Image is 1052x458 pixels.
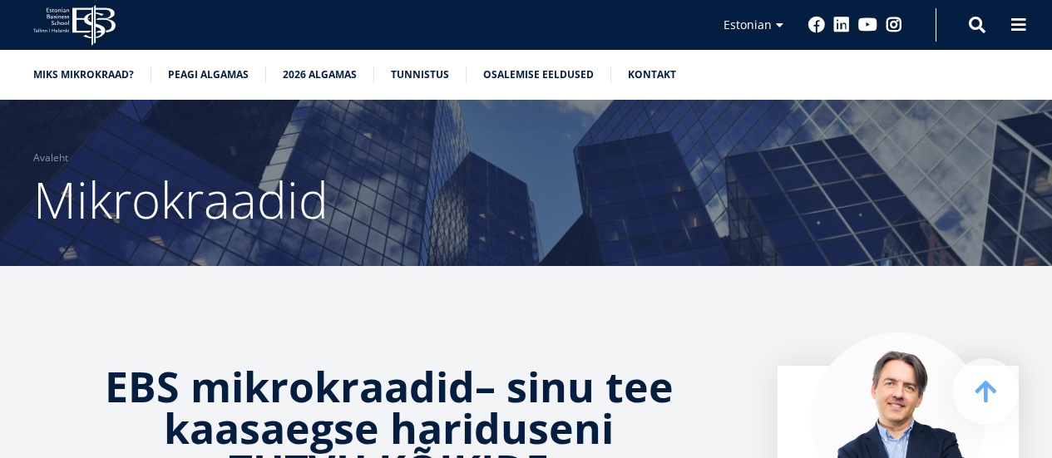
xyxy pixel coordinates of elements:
[628,66,676,83] a: Kontakt
[833,17,850,33] a: Linkedin
[483,66,594,83] a: Osalemise eeldused
[391,66,449,83] a: Tunnistus
[886,17,902,33] a: Instagram
[808,17,825,33] a: Facebook
[33,165,328,234] span: Mikrokraadid
[475,358,496,415] strong: –
[283,66,357,83] a: 2026 algamas
[105,358,475,415] strong: EBS mikrokraadid
[33,150,68,166] a: Avaleht
[168,66,249,83] a: Peagi algamas
[33,66,134,83] a: Miks mikrokraad?
[858,17,877,33] a: Youtube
